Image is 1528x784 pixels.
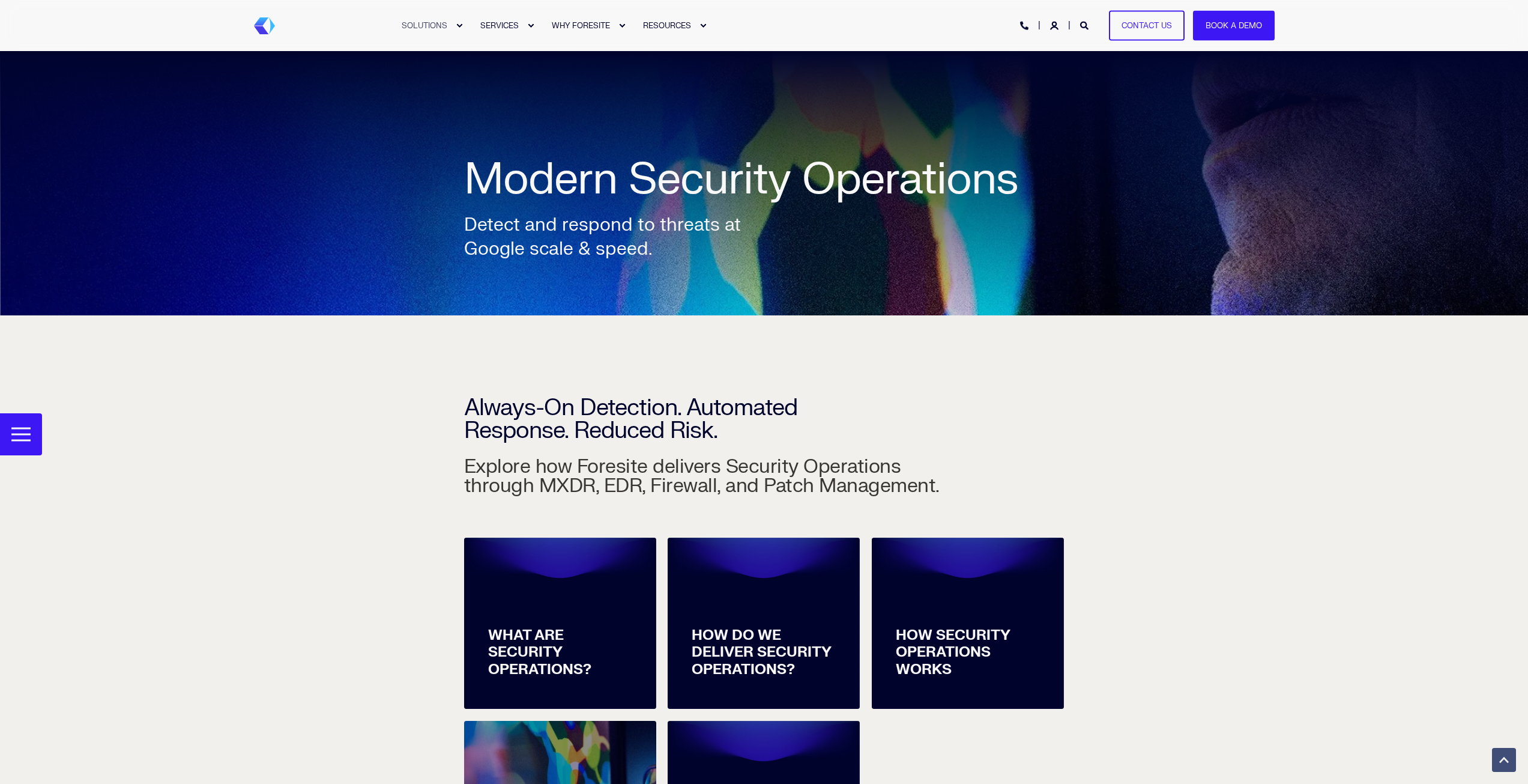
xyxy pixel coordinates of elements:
[464,312,866,442] h2: Always-On Detection. Automated Response. Reduced Risk.
[464,152,1018,207] span: Modern Security Operations
[527,22,534,29] div: Expand SERVICES
[254,17,275,34] img: Foresite brand mark, a hexagon shape of blues with a directional arrow to the right hand side
[699,22,707,29] div: Expand RESOURCES
[464,373,944,496] h3: Explore how Foresite delivers Security Operations through MXDR, EDR, Firewall, and Patch Management.
[1050,20,1061,30] a: Login
[1080,20,1091,30] a: Open Search
[1109,10,1185,41] a: Contact Us
[552,20,610,30] span: WHY FORESITE
[643,20,691,30] span: RESOURCES
[1492,748,1516,772] a: Back to top
[464,213,764,261] div: Detect and respond to threats at Google scale & speed.
[254,17,275,34] a: Back to Home
[402,20,447,30] span: SOLUTIONS
[1193,10,1275,41] a: Book a Demo
[618,22,626,29] div: Expand WHY FORESITE
[456,22,463,29] div: Expand SOLUTIONS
